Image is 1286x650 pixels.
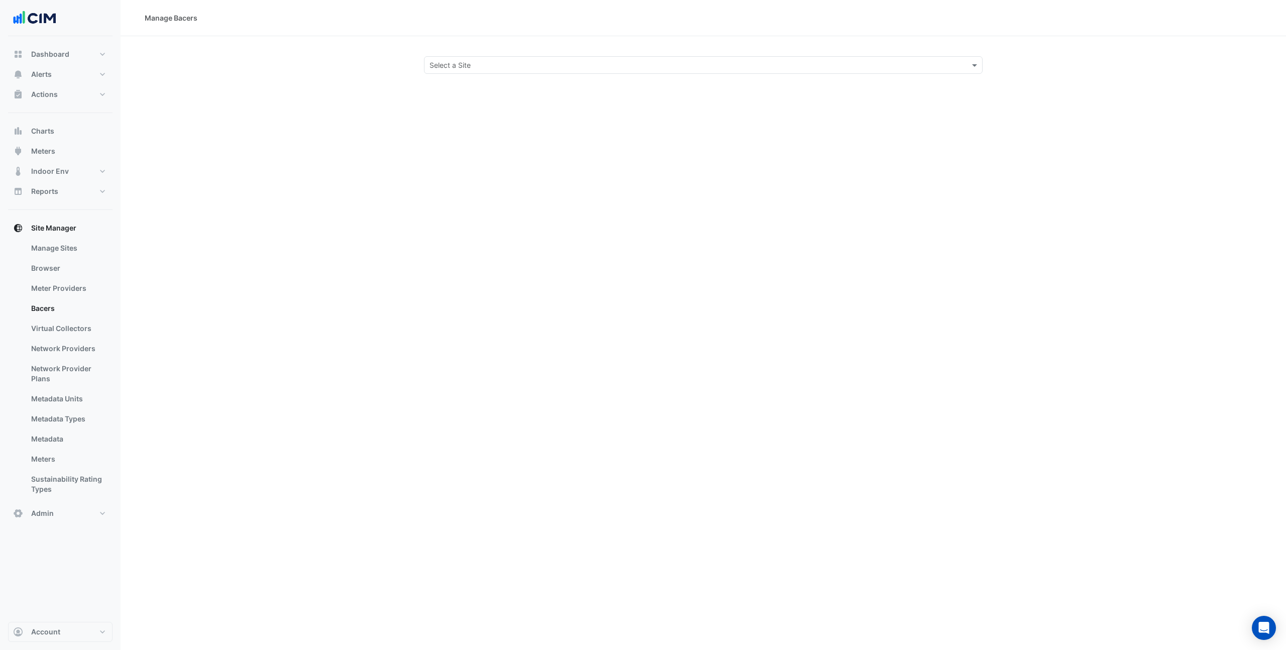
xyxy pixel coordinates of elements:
[8,161,113,181] button: Indoor Env
[13,146,23,156] app-icon: Meters
[8,141,113,161] button: Meters
[13,166,23,176] app-icon: Indoor Env
[13,508,23,518] app-icon: Admin
[23,469,113,499] a: Sustainability Rating Types
[8,181,113,201] button: Reports
[8,218,113,238] button: Site Manager
[31,186,58,196] span: Reports
[12,8,57,28] img: Company Logo
[8,84,113,104] button: Actions
[31,89,58,99] span: Actions
[23,278,113,298] a: Meter Providers
[31,126,54,136] span: Charts
[8,503,113,523] button: Admin
[23,429,113,449] a: Metadata
[13,186,23,196] app-icon: Reports
[31,69,52,79] span: Alerts
[23,409,113,429] a: Metadata Types
[23,318,113,339] a: Virtual Collectors
[31,166,69,176] span: Indoor Env
[31,146,55,156] span: Meters
[31,223,76,233] span: Site Manager
[31,49,69,59] span: Dashboard
[31,508,54,518] span: Admin
[23,238,113,258] a: Manage Sites
[13,49,23,59] app-icon: Dashboard
[23,389,113,409] a: Metadata Units
[23,449,113,469] a: Meters
[23,359,113,389] a: Network Provider Plans
[1252,616,1276,640] div: Open Intercom Messenger
[23,258,113,278] a: Browser
[8,121,113,141] button: Charts
[13,69,23,79] app-icon: Alerts
[31,627,60,637] span: Account
[23,339,113,359] a: Network Providers
[8,44,113,64] button: Dashboard
[13,126,23,136] app-icon: Charts
[8,238,113,503] div: Site Manager
[23,298,113,318] a: Bacers
[8,622,113,642] button: Account
[145,13,197,23] div: Manage Bacers
[8,64,113,84] button: Alerts
[13,223,23,233] app-icon: Site Manager
[13,89,23,99] app-icon: Actions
